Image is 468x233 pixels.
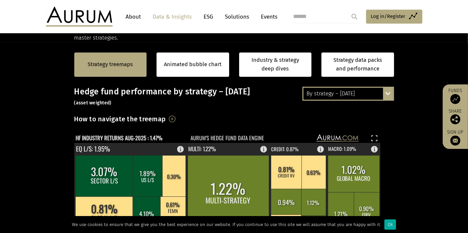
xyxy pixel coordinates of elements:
[201,11,217,23] a: ESG
[74,113,166,125] h3: How to navigate the treemap
[74,87,394,107] h3: Hedge fund performance by strategy – [DATE]
[88,60,133,69] a: Strategy treemaps
[303,88,393,100] div: By strategy – [DATE]
[222,11,253,23] a: Solutions
[258,11,278,23] a: Events
[239,53,312,77] a: Industry & strategy deep dives
[74,100,112,106] small: (asset weighted)
[446,129,465,146] a: Sign up
[446,109,465,124] div: Share
[46,7,113,27] img: Aurum
[321,53,394,77] a: Strategy data packs and performance
[123,11,145,23] a: About
[450,136,460,146] img: Sign up to our newsletter
[348,10,361,23] input: Submit
[450,94,460,104] img: Access Funds
[384,219,396,230] div: Ok
[164,60,222,69] a: Animated bubble chart
[450,114,460,124] img: Share this post
[371,12,406,20] span: Log in/Register
[150,11,196,23] a: Data & Insights
[366,10,422,24] a: Log in/Register
[446,88,465,104] a: Funds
